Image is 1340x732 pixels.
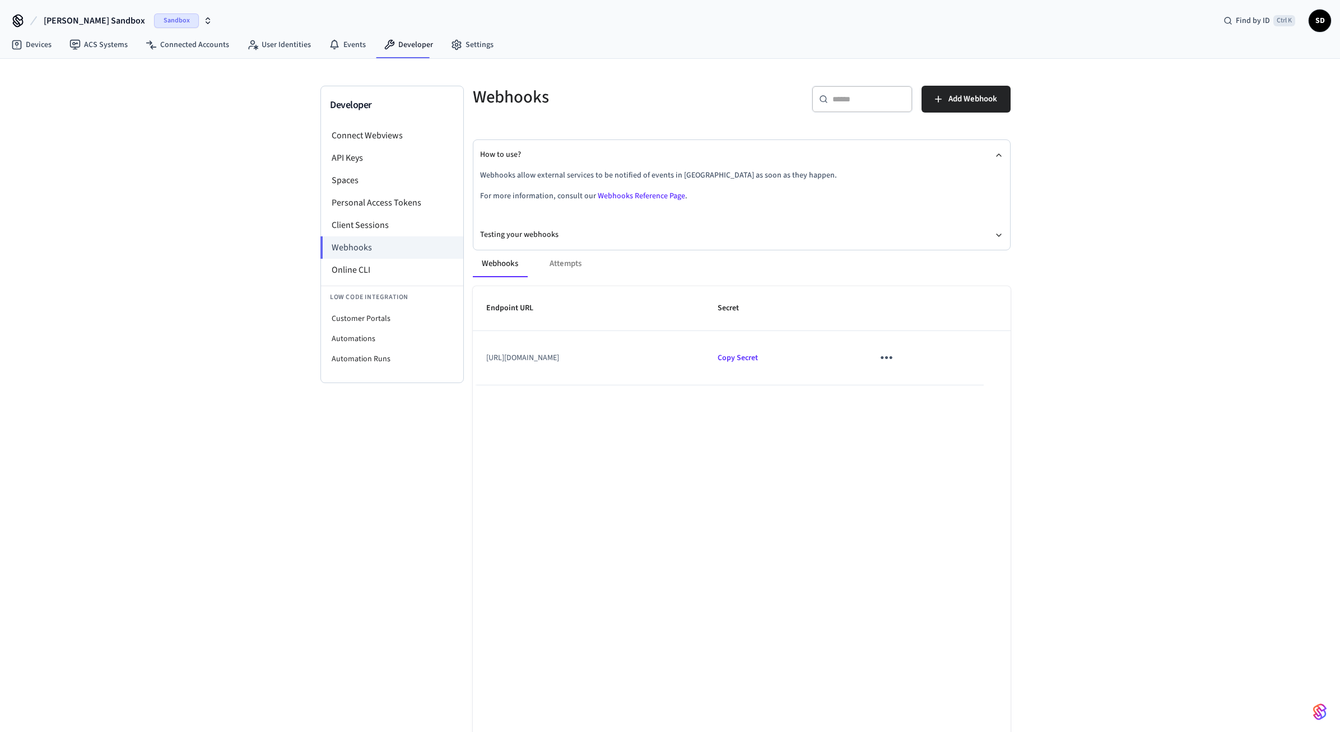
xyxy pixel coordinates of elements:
[473,331,704,385] td: [URL][DOMAIN_NAME]
[238,35,320,55] a: User Identities
[598,190,685,202] a: Webhooks Reference Page
[375,35,442,55] a: Developer
[1309,10,1331,32] button: SD
[320,35,375,55] a: Events
[442,35,502,55] a: Settings
[137,35,238,55] a: Connected Accounts
[321,147,463,169] li: API Keys
[321,192,463,214] li: Personal Access Tokens
[321,214,463,236] li: Client Sessions
[1310,11,1330,31] span: SD
[44,14,145,27] span: [PERSON_NAME] Sandbox
[1215,11,1304,31] div: Find by IDCtrl K
[473,86,735,109] h5: Webhooks
[473,250,527,277] button: Webhooks
[718,352,758,363] span: Copied!
[1236,15,1270,26] span: Find by ID
[473,286,1011,385] table: sticky table
[480,220,1003,250] button: Testing your webhooks
[330,97,454,113] h3: Developer
[320,236,463,259] li: Webhooks
[154,13,199,28] span: Sandbox
[1313,703,1327,721] img: SeamLogoGradient.69752ec5.svg
[321,124,463,147] li: Connect Webviews
[2,35,61,55] a: Devices
[480,170,1003,220] div: How to use?
[486,300,548,317] span: Endpoint URL
[321,309,463,329] li: Customer Portals
[1273,15,1295,26] span: Ctrl K
[473,250,1011,277] div: ant example
[321,169,463,192] li: Spaces
[321,259,463,281] li: Online CLI
[718,300,753,317] span: Secret
[480,170,1003,181] p: Webhooks allow external services to be notified of events in [GEOGRAPHIC_DATA] as soon as they ha...
[321,349,463,369] li: Automation Runs
[922,86,1011,113] button: Add Webhook
[480,140,1003,170] button: How to use?
[480,190,1003,202] p: For more information, consult our .
[321,329,463,349] li: Automations
[948,92,997,106] span: Add Webhook
[61,35,137,55] a: ACS Systems
[321,286,463,309] li: Low Code Integration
